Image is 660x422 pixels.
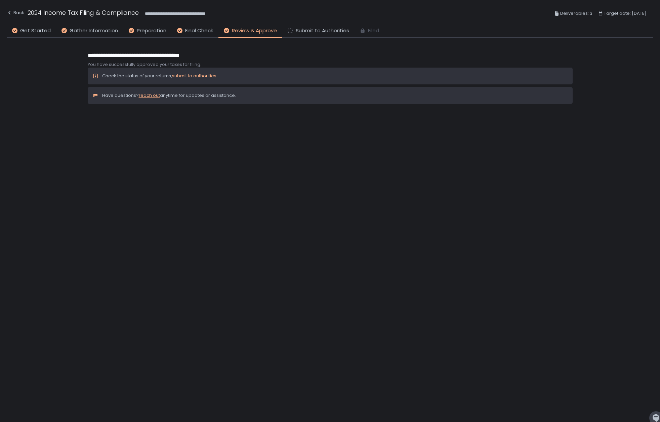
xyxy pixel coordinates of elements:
[102,92,236,99] p: Have questions? anytime for updates or assistance.
[7,9,24,17] div: Back
[7,8,24,19] button: Back
[88,62,573,68] div: You have successfully approved your taxes for filing.
[20,27,51,35] span: Get Started
[368,27,379,35] span: Filed
[185,27,213,35] span: Final Check
[172,73,216,79] a: submit to authorities
[139,92,160,99] a: reach out
[137,27,166,35] span: Preparation
[28,8,139,17] h1: 2024 Income Tax Filing & Compliance
[560,9,592,17] span: Deliverables: 3
[102,73,217,79] p: Check the status of your returns, .
[232,27,277,35] span: Review & Approve
[604,9,647,17] span: Target date: [DATE]
[296,27,349,35] span: Submit to Authorities
[70,27,118,35] span: Gather Information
